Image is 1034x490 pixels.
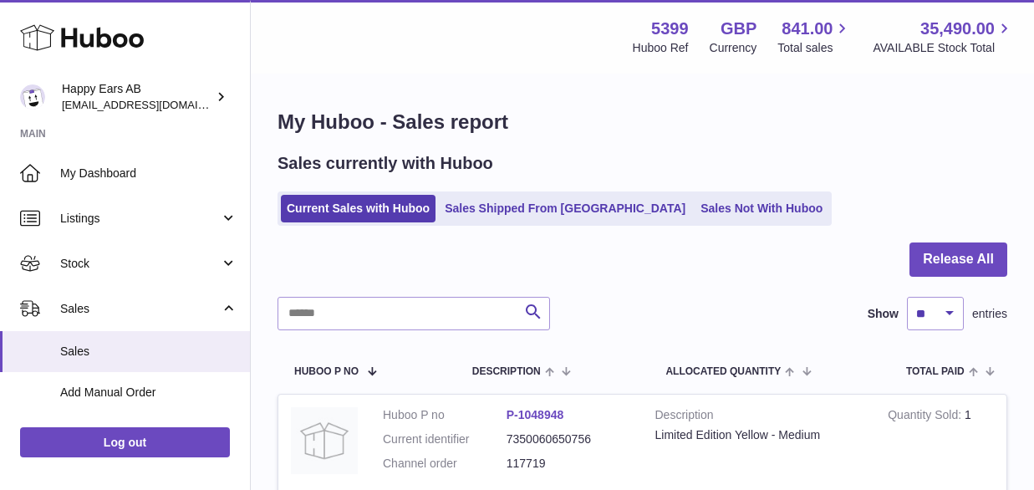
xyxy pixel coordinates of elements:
dt: Huboo P no [383,407,507,423]
span: Total paid [906,366,965,377]
strong: 5399 [651,18,689,40]
a: 35,490.00 AVAILABLE Stock Total [873,18,1014,56]
span: 35,490.00 [920,18,995,40]
span: Total sales [777,40,852,56]
label: Show [868,306,899,322]
a: P-1048948 [507,408,564,421]
span: Stock [60,256,220,272]
div: Currency [710,40,757,56]
dd: 117719 [507,456,630,472]
span: Huboo P no [294,366,359,377]
span: ALLOCATED Quantity [665,366,781,377]
img: no-photo.jpg [291,407,358,474]
h1: My Huboo - Sales report [278,109,1007,135]
a: Log out [20,427,230,457]
strong: Description [655,407,863,427]
div: Happy Ears AB [62,81,212,113]
span: AVAILABLE Stock Total [873,40,1014,56]
span: 841.00 [782,18,833,40]
span: Add Manual Order [60,385,237,401]
a: Sales Shipped From [GEOGRAPHIC_DATA] [439,195,691,222]
a: Sales Not With Huboo [695,195,828,222]
span: Description [472,366,541,377]
a: Current Sales with Huboo [281,195,436,222]
div: Huboo Ref [633,40,689,56]
a: 841.00 Total sales [777,18,852,56]
dd: 7350060650756 [507,431,630,447]
span: Sales [60,344,237,360]
span: Listings [60,211,220,227]
dt: Current identifier [383,431,507,447]
dt: Channel order [383,456,507,472]
strong: GBP [721,18,756,40]
span: entries [972,306,1007,322]
strong: Quantity Sold [888,408,965,426]
h2: Sales currently with Huboo [278,152,493,175]
span: My Dashboard [60,166,237,181]
span: [EMAIL_ADDRESS][DOMAIN_NAME] [62,98,246,111]
span: Sales [60,301,220,317]
div: Limited Edition Yellow - Medium [655,427,863,443]
button: Release All [909,242,1007,277]
img: 3pl@happyearsearplugs.com [20,84,45,110]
